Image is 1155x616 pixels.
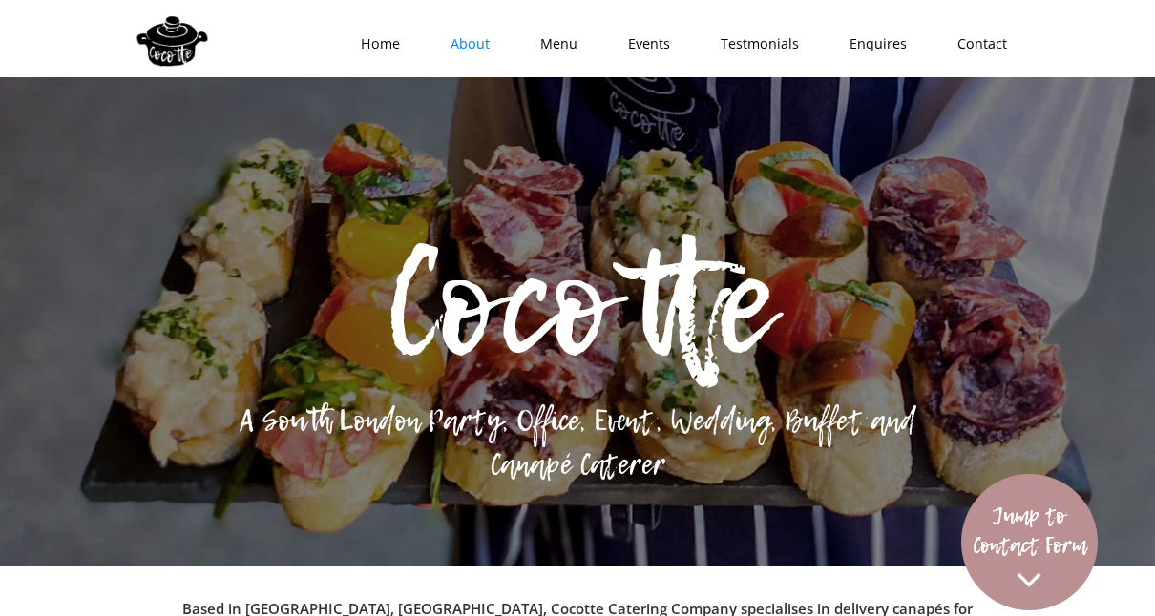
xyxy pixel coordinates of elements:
a: Enquires [818,15,926,72]
a: About [419,15,509,72]
a: Menu [509,15,597,72]
a: Testmonials [689,15,818,72]
a: Home [329,15,419,72]
a: Contact [926,15,1026,72]
a: Events [597,15,689,72]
